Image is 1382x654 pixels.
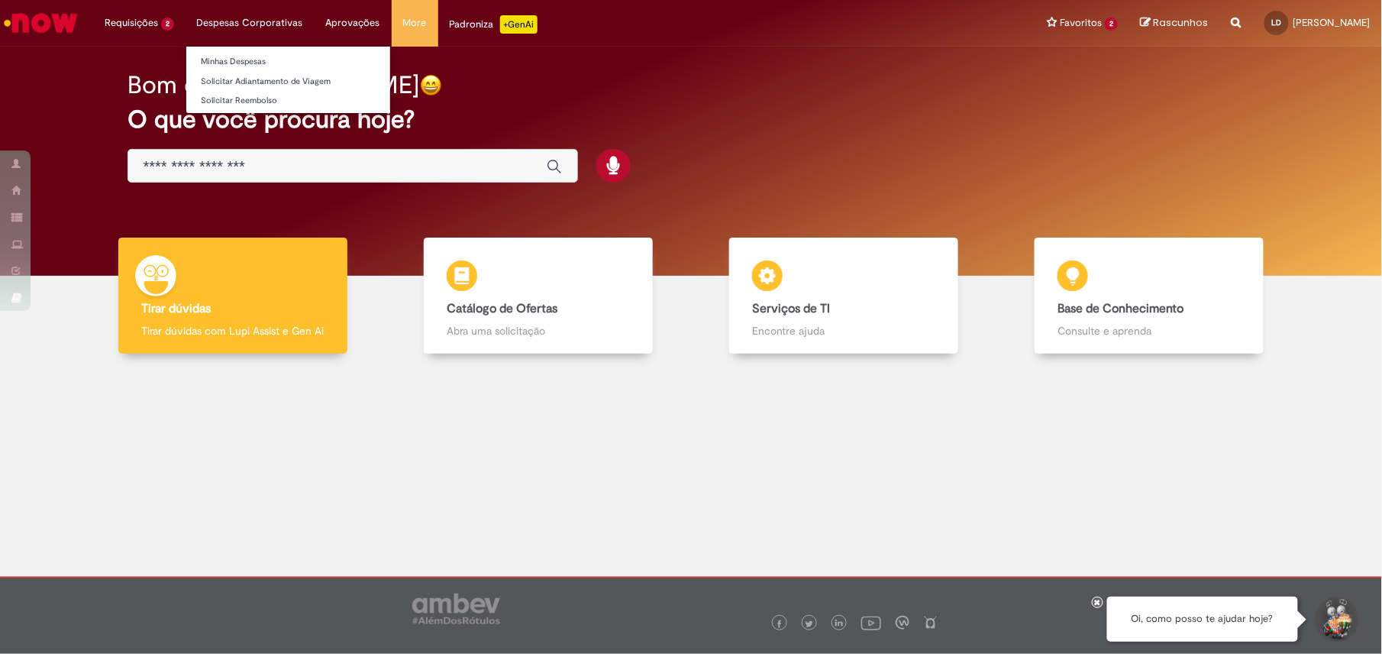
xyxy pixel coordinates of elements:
[924,616,938,630] img: logo_footer_naosei.png
[386,238,691,355] a: Catálogo de Ofertas Abra uma solicitação
[105,15,158,31] span: Requisições
[1272,18,1282,28] span: LD
[752,301,830,316] b: Serviços de TI
[1293,16,1371,29] span: [PERSON_NAME]
[1154,15,1209,30] span: Rascunhos
[691,238,996,355] a: Serviços de TI Encontre ajuda
[141,323,325,338] p: Tirar dúvidas com Lupi Assist e Gen Ai
[128,106,1255,133] h2: O que você procura hoje?
[80,238,386,355] a: Tirar dúvidas Tirar dúvidas com Lupi Assist e Gen Ai
[1141,16,1209,31] a: Rascunhos
[806,620,813,628] img: logo_footer_twitter.png
[861,613,881,633] img: logo_footer_youtube.png
[2,8,80,38] img: ServiceNow
[752,323,935,338] p: Encontre ajuda
[1105,18,1118,31] span: 2
[996,238,1302,355] a: Base de Conhecimento Consulte e aprenda
[776,620,783,628] img: logo_footer_facebook.png
[186,46,391,114] ul: Despesas Corporativas
[447,301,557,316] b: Catálogo de Ofertas
[186,73,390,90] a: Solicitar Adiantamento de Viagem
[186,53,390,70] a: Minhas Despesas
[412,594,500,624] img: logo_footer_ambev_rotulo_gray.png
[896,616,909,630] img: logo_footer_workplace.png
[1107,597,1298,642] div: Oi, como posso te ajudar hoje?
[403,15,427,31] span: More
[326,15,380,31] span: Aprovações
[161,18,174,31] span: 2
[1060,15,1102,31] span: Favoritos
[141,301,211,316] b: Tirar dúvidas
[1057,323,1241,338] p: Consulte e aprenda
[835,620,843,629] img: logo_footer_linkedin.png
[1313,597,1359,643] button: Iniciar Conversa de Suporte
[1057,301,1183,316] b: Base de Conhecimento
[186,92,390,109] a: Solicitar Reembolso
[420,74,442,96] img: happy-face.png
[128,72,420,99] h2: Bom dia, [PERSON_NAME]
[197,15,303,31] span: Despesas Corporativas
[500,15,538,34] p: +GenAi
[447,323,630,338] p: Abra uma solicitação
[450,15,538,34] div: Padroniza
